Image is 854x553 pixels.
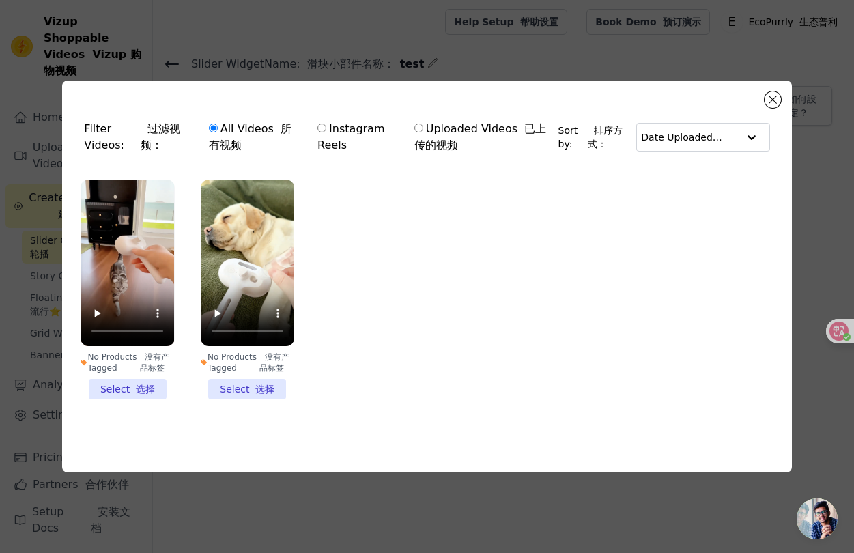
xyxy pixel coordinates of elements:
div: Filter Videos: [84,113,558,161]
font: 所有视频 [209,122,291,152]
div: No Products Tagged [81,352,174,373]
label: Instagram Reels [317,120,396,154]
label: Uploaded Videos [414,120,552,154]
div: No Products Tagged [201,352,294,373]
font: 已上传的视频 [414,122,546,152]
font: 没有产品标签 [259,352,289,373]
font: 没有产品标签 [140,352,170,373]
label: All Videos [208,120,299,154]
a: 开放式聊天 [797,498,838,539]
font: 过滤视频： [141,122,180,152]
font: 排序方式： [588,125,623,150]
button: Close modal [765,91,781,108]
div: Sort by: [558,123,770,152]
